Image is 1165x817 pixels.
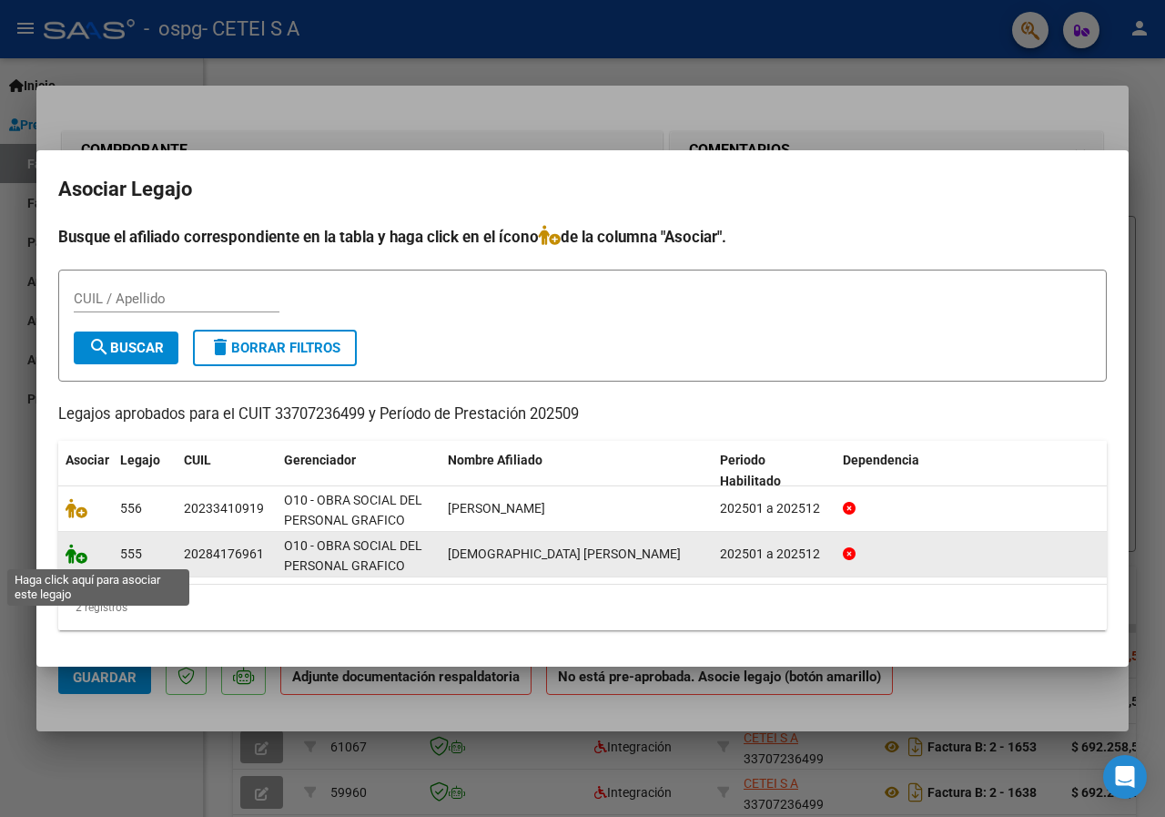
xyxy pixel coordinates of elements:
div: 2 registros [58,585,1107,630]
div: 202501 a 202512 [720,498,828,519]
span: Borrar Filtros [209,340,340,356]
mat-icon: delete [209,336,231,358]
span: 555 [120,546,142,561]
h2: Asociar Legajo [58,172,1107,207]
span: Periodo Habilitado [720,453,781,488]
mat-icon: search [88,336,110,358]
span: Buscar [88,340,164,356]
span: Asociar [66,453,109,467]
span: JUAREZ FERNANDO GABRIEL [448,546,681,561]
datatable-header-cell: CUIL [177,441,277,501]
div: 202501 a 202512 [720,544,828,565]
button: Buscar [74,332,178,364]
datatable-header-cell: Dependencia [836,441,1108,501]
span: Dependencia [843,453,919,467]
div: 20284176961 [184,544,264,565]
div: Open Intercom Messenger [1103,755,1147,799]
span: Legajo [120,453,160,467]
span: CUIL [184,453,211,467]
span: Gerenciador [284,453,356,467]
datatable-header-cell: Legajo [113,441,177,501]
span: O10 - OBRA SOCIAL DEL PERSONAL GRAFICO [284,538,422,574]
datatable-header-cell: Nombre Afiliado [441,441,713,501]
datatable-header-cell: Asociar [58,441,113,501]
datatable-header-cell: Gerenciador [277,441,441,501]
p: Legajos aprobados para el CUIT 33707236499 y Período de Prestación 202509 [58,403,1107,426]
datatable-header-cell: Periodo Habilitado [713,441,836,501]
button: Borrar Filtros [193,330,357,366]
h4: Busque el afiliado correspondiente en la tabla y haga click en el ícono de la columna "Asociar". [58,225,1107,249]
span: O10 - OBRA SOCIAL DEL PERSONAL GRAFICO [284,493,422,528]
span: CARDOSO CRISTIAN ARIEL [448,501,545,516]
span: 556 [120,501,142,516]
span: Nombre Afiliado [448,453,542,467]
div: 20233410919 [184,498,264,519]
